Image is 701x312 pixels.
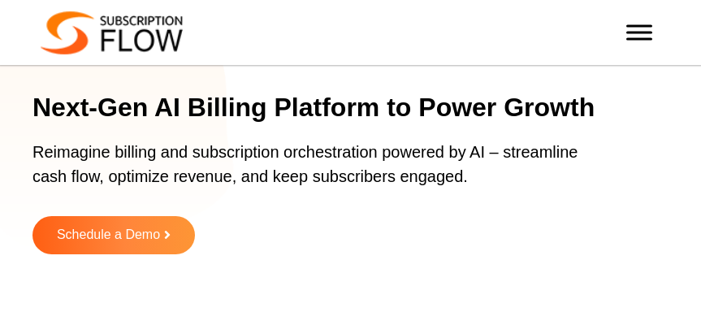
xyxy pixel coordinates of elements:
h1: Next-Gen AI Billing Platform to Power Growth [32,91,648,123]
span: Schedule a Demo [57,228,160,242]
p: Reimagine billing and subscription orchestration powered by AI – streamline cash flow, optimize r... [32,140,585,205]
button: Toggle Menu [626,24,652,40]
a: Schedule a Demo [32,216,195,254]
img: Subscriptionflow [41,11,183,54]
